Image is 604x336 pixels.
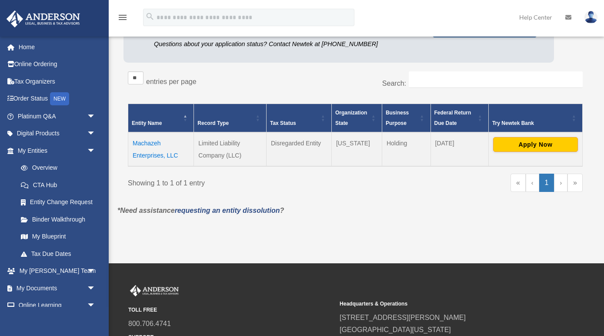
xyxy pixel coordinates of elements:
[493,137,578,152] button: Apply Now
[12,245,104,262] a: Tax Due Dates
[197,120,229,126] span: Record Type
[87,142,104,160] span: arrow_drop_down
[266,132,331,166] td: Disregarded Entity
[12,159,100,177] a: Overview
[128,306,334,315] small: TOLL FREE
[6,56,109,73] a: Online Ordering
[12,176,104,194] a: CTA Hub
[12,211,104,228] a: Binder Walkthrough
[554,174,567,192] a: Next
[194,132,267,166] td: Limited Liability Company (LLC)
[266,104,331,132] th: Tax Status: Activate to sort
[382,80,406,87] label: Search:
[6,38,109,56] a: Home
[382,132,430,166] td: Holding
[87,108,104,125] span: arrow_drop_down
[492,118,569,128] div: Try Newtek Bank
[340,326,451,333] a: [GEOGRAPHIC_DATA][US_STATE]
[117,15,128,23] a: menu
[87,262,104,280] span: arrow_drop_down
[434,110,471,126] span: Federal Return Due Date
[128,132,194,166] td: Machazeh Enterprises, LLC
[331,104,382,132] th: Organization State: Activate to sort
[584,11,597,24] img: User Pic
[117,12,128,23] i: menu
[340,299,545,309] small: Headquarters & Operations
[12,194,104,211] a: Entity Change Request
[128,285,180,296] img: Anderson Advisors Platinum Portal
[132,120,162,126] span: Entity Name
[6,73,109,90] a: Tax Organizers
[6,108,109,125] a: Platinum Q&Aarrow_drop_down
[154,39,420,50] p: Questions about your application status? Contact Newtek at [PHONE_NUMBER]
[511,174,526,192] a: First
[6,142,104,159] a: My Entitiesarrow_drop_down
[87,279,104,297] span: arrow_drop_down
[6,125,109,142] a: Digital Productsarrow_drop_down
[145,12,155,21] i: search
[146,78,197,85] label: entries per page
[50,92,69,105] div: NEW
[270,120,296,126] span: Tax Status
[128,320,171,327] a: 800.706.4741
[6,297,109,314] a: Online Learningarrow_drop_down
[6,279,109,297] a: My Documentsarrow_drop_down
[175,207,280,214] a: requesting an entity dissolution
[539,174,554,192] a: 1
[430,104,488,132] th: Federal Return Due Date: Activate to sort
[4,10,83,27] img: Anderson Advisors Platinum Portal
[128,104,194,132] th: Entity Name: Activate to invert sorting
[6,262,109,280] a: My [PERSON_NAME] Teamarrow_drop_down
[430,132,488,166] td: [DATE]
[488,104,582,132] th: Try Newtek Bank : Activate to sort
[335,110,367,126] span: Organization State
[526,174,539,192] a: Previous
[117,207,284,214] em: *Need assistance ?
[382,104,430,132] th: Business Purpose: Activate to sort
[87,125,104,143] span: arrow_drop_down
[340,314,466,321] a: [STREET_ADDRESS][PERSON_NAME]
[128,174,349,189] div: Showing 1 to 1 of 1 entry
[386,110,409,126] span: Business Purpose
[6,90,109,108] a: Order StatusNEW
[331,132,382,166] td: [US_STATE]
[567,174,583,192] a: Last
[194,104,267,132] th: Record Type: Activate to sort
[87,297,104,315] span: arrow_drop_down
[12,228,104,245] a: My Blueprint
